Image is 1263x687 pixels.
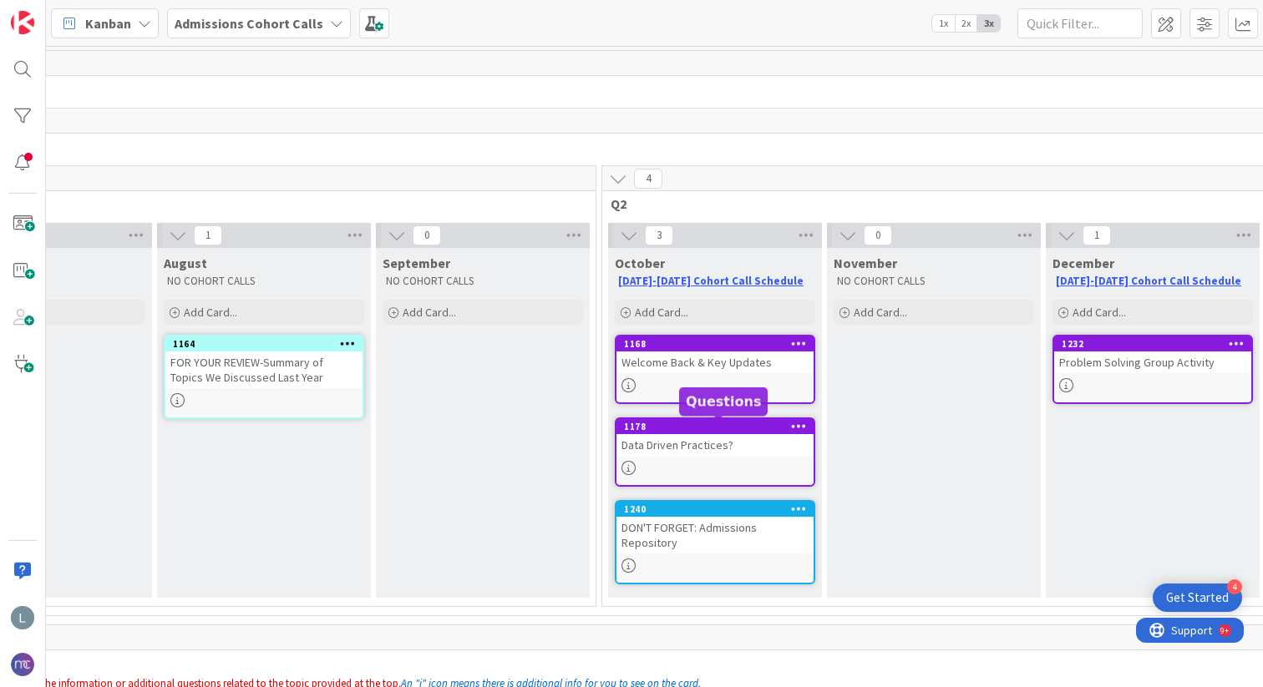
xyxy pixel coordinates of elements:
span: Add Card... [854,305,907,320]
span: Add Card... [635,305,688,320]
span: Add Card... [403,305,456,320]
div: 9+ [84,7,93,20]
p: NO COHORT CALLS [167,275,361,288]
div: 1232Problem Solving Group Activity [1054,336,1251,373]
div: 1232 [1062,338,1251,350]
div: 1168 [616,336,814,351]
div: 1168 [624,338,814,350]
div: 1240 [624,503,814,515]
div: 1178 [616,419,814,434]
span: 3x [977,15,1000,32]
span: Kanban [85,13,131,33]
div: Get Started [1166,589,1229,606]
span: 2x [955,15,977,32]
span: 0 [413,225,441,245]
input: Quick Filter... [1017,8,1143,38]
div: 1240 [616,502,814,517]
span: 1 [194,225,222,245]
b: Admissions Cohort Calls [175,15,323,32]
span: December [1052,255,1114,271]
div: 1164 [173,338,363,350]
a: [DATE]-[DATE] Cohort Call Schedule [618,274,804,288]
div: Open Get Started checklist, remaining modules: 4 [1153,583,1242,612]
div: 1168Welcome Back & Key Updates [616,336,814,373]
div: 1240DON'T FORGET: Admissions Repository [616,502,814,553]
div: Data Driven Practices? [616,434,814,456]
span: August [164,255,207,271]
span: Q2 [611,195,1245,212]
div: 1232 [1054,336,1251,351]
span: 3 [645,225,673,245]
h5: Questions [686,393,761,409]
div: DON'T FORGET: Admissions Repository [616,517,814,553]
span: October [615,255,665,271]
p: NO COHORT CALLS [837,275,1031,288]
img: LB [11,606,34,629]
img: Visit kanbanzone.com [11,11,34,34]
span: 0 [864,225,892,245]
div: 4 [1227,579,1242,594]
div: 1178Data Driven Practices? [616,419,814,456]
span: 4 [634,169,662,189]
span: Add Card... [184,305,237,320]
div: Welcome Back & Key Updates [616,351,814,373]
p: NO COHORT CALLS [386,275,580,288]
span: September [383,255,450,271]
div: 1178 [624,421,814,432]
span: Support [35,3,76,23]
div: Problem Solving Group Activity [1054,351,1251,373]
div: 1164 [165,336,363,351]
img: avatar [11,653,34,676]
div: 1164FOR YOUR REVIEW-Summary of Topics We Discussed Last Year [165,336,363,388]
a: [DATE]-[DATE] Cohort Call Schedule [1056,274,1241,288]
span: 1 [1083,225,1111,245]
span: 1x [932,15,955,32]
span: November [834,255,897,271]
div: FOR YOUR REVIEW-Summary of Topics We Discussed Last Year [165,351,363,388]
span: Add Card... [1073,305,1126,320]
